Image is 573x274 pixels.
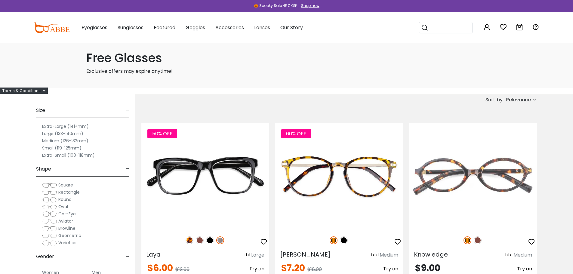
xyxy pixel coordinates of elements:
span: 60% OFF [281,129,311,138]
img: Tortoise Knowledge - Acetate ,Universal Bridge Fit [409,123,537,230]
p: Exclusive offers may expire anytime! [86,68,487,75]
div: Medium [380,251,398,259]
span: - [125,103,129,118]
div: 🎃 Spooky Sale 45% Off! [254,3,297,8]
span: Goggles [186,24,205,31]
span: Square [58,182,73,188]
span: Relevance [506,94,531,105]
span: Featured [154,24,175,31]
img: Black [206,236,214,244]
span: Our Story [280,24,303,31]
img: abbeglasses.com [34,22,69,33]
img: Aviator.png [42,218,57,224]
h1: Free Glasses [86,51,487,65]
span: $12.00 [175,266,189,273]
div: Shop now [301,3,319,8]
img: Brown [474,236,482,244]
span: Rectangle [58,189,80,195]
img: Rectangle.png [42,189,57,195]
img: Tortoise Callie - Combination ,Universal Bridge Fit [275,123,403,230]
img: Browline.png [42,226,57,232]
label: Small (119-125mm) [42,144,82,152]
label: Extra-Small (100-118mm) [42,152,95,159]
span: Cat-Eye [58,211,76,217]
label: Extra-Large (141+mm) [42,123,89,130]
span: Try on [383,265,398,272]
span: Try on [517,265,532,272]
span: Gender [36,249,54,264]
span: Sunglasses [118,24,143,31]
img: size ruler [371,253,378,257]
img: Round.png [42,197,57,203]
span: Knowledge [414,250,448,259]
img: Tortoise [330,236,337,244]
span: Accessories [215,24,244,31]
div: Medium [513,251,532,259]
span: Lenses [254,24,270,31]
img: Gun Laya - Plastic ,Universal Bridge Fit [141,123,269,230]
img: Tortoise [464,236,471,244]
span: Oval [58,204,68,210]
a: Shop now [298,3,319,8]
img: Oval.png [42,204,57,210]
img: Leopard [186,236,193,244]
img: Cat-Eye.png [42,211,57,217]
span: Varieties [58,240,76,246]
span: - [125,249,129,264]
img: size ruler [505,253,512,257]
span: $18.00 [307,266,322,273]
div: Large [251,251,264,259]
span: Laya [146,250,161,259]
span: [PERSON_NAME] [280,250,331,259]
img: Black [340,236,348,244]
img: Square.png [42,182,57,188]
span: Eyeglasses [82,24,107,31]
img: size ruler [243,253,250,257]
span: Aviator [58,218,73,224]
img: Geometric.png [42,233,57,239]
label: Large (133-140mm) [42,130,83,137]
span: Sort by: [485,96,504,103]
span: Geometric [58,232,81,239]
img: Gun [216,236,224,244]
span: Round [58,196,72,202]
span: Shape [36,162,51,176]
img: Varieties.png [42,240,57,246]
span: Size [36,103,45,118]
span: Browline [58,225,75,231]
span: - [125,162,129,176]
span: 50% OFF [147,129,177,138]
img: Brown [196,236,204,244]
span: Try on [249,265,264,272]
label: Medium (126-132mm) [42,137,88,144]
